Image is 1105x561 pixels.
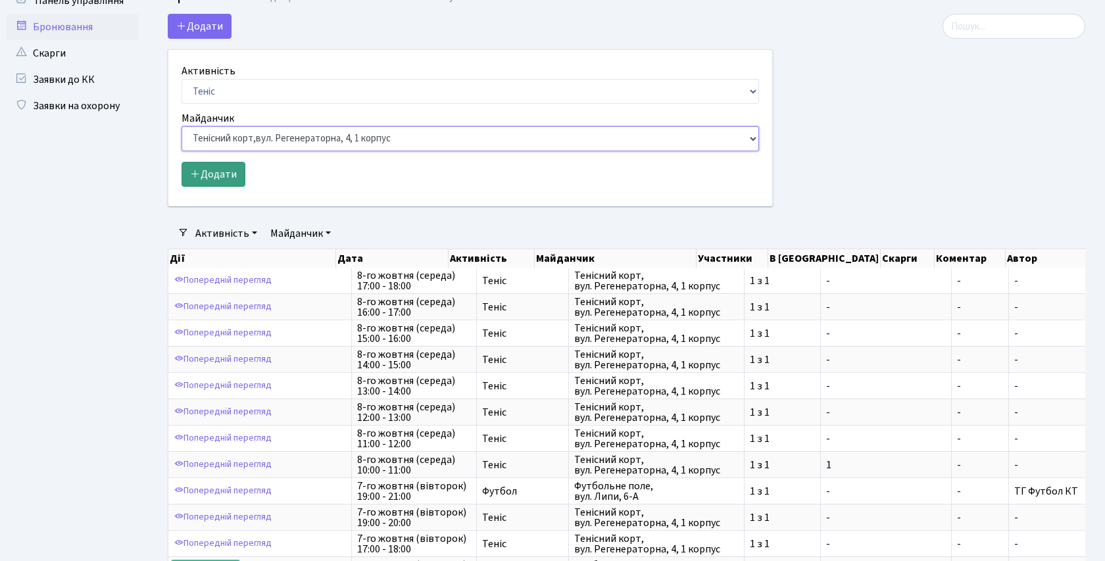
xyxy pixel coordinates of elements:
span: Теніс [482,433,563,444]
span: Теніс [482,276,563,286]
span: 1 з 1 [750,276,815,286]
span: 1 з 1 [750,328,815,339]
span: Теніс [482,381,563,391]
a: Заявки до КК [7,66,138,93]
a: Бронювання [7,14,138,40]
a: Попередній перегляд [171,481,275,501]
a: Активність [190,222,262,245]
th: Майданчик [535,249,697,268]
a: Попередній перегляд [171,349,275,370]
span: Теніс [482,302,563,312]
a: Скарги [7,40,138,66]
span: 1 з 1 [750,354,815,365]
span: Тенісний корт, вул. Регенераторна, 4, 1 корпус [574,323,739,344]
a: Попередній перегляд [171,270,275,291]
th: Скарги [881,249,935,268]
button: Додати [182,162,245,187]
span: Футбол [482,486,563,497]
a: Попередній перегляд [171,533,275,554]
a: Попередній перегляд [171,297,275,317]
th: Участники [697,249,768,268]
span: - [1014,510,1018,525]
th: Дії [168,249,336,268]
span: 7-го жовтня (вівторок) 17:00 - 18:00 [357,533,471,554]
span: 8-го жовтня (середа) 15:00 - 16:00 [357,323,471,344]
span: Теніс [482,512,563,523]
span: Футбольне поле, вул. Липи, 6-А [574,481,739,502]
a: Попередній перегляд [171,402,275,422]
span: - [1014,458,1018,472]
span: 1 з 1 [750,460,815,470]
span: - [1014,300,1018,314]
th: Активність [449,249,535,268]
span: 1 з 1 [750,486,815,497]
span: - [957,328,1003,339]
span: ТГ Футбол КТ [1014,484,1078,499]
span: Тенісний корт, вул. Регенераторна, 4, 1 корпус [574,270,739,291]
th: Коментар [935,249,1006,268]
span: 7-го жовтня (вівторок) 19:00 - 21:00 [357,481,471,502]
span: - [957,407,1003,418]
span: - [826,486,946,497]
th: Дата [336,249,449,268]
span: Теніс [482,407,563,418]
label: Майданчик [182,110,234,126]
a: Заявки на охорону [7,93,138,119]
span: - [1014,274,1018,288]
span: 1 з 1 [750,302,815,312]
span: - [826,276,946,286]
span: - [957,354,1003,365]
span: - [1014,431,1018,446]
span: 1 [826,460,946,470]
span: - [826,512,946,523]
span: - [957,433,1003,444]
th: В [GEOGRAPHIC_DATA] [768,249,881,268]
input: Пошук... [943,14,1085,39]
span: Теніс [482,539,563,549]
span: 8-го жовтня (середа) 16:00 - 17:00 [357,297,471,318]
span: Теніс [482,460,563,470]
span: - [957,302,1003,312]
span: 1 з 1 [750,433,815,444]
span: Тенісний корт, вул. Регенераторна, 4, 1 корпус [574,376,739,397]
span: - [826,302,946,312]
span: - [826,407,946,418]
span: Теніс [482,328,563,339]
a: Майданчик [265,222,336,245]
span: - [1014,379,1018,393]
span: - [826,433,946,444]
span: - [826,381,946,391]
span: 8-го жовтня (середа) 10:00 - 11:00 [357,454,471,476]
span: Тенісний корт, вул. Регенераторна, 4, 1 корпус [574,297,739,318]
span: Теніс [482,354,563,365]
span: Тенісний корт, вул. Регенераторна, 4, 1 корпус [574,428,739,449]
a: Попередній перегляд [171,507,275,527]
span: 8-го жовтня (середа) 17:00 - 18:00 [357,270,471,291]
span: 1 з 1 [750,539,815,549]
span: - [957,276,1003,286]
span: Тенісний корт, вул. Регенераторна, 4, 1 корпус [574,402,739,423]
span: - [1014,353,1018,367]
span: - [826,539,946,549]
span: - [957,512,1003,523]
span: Тенісний корт, вул. Регенераторна, 4, 1 корпус [574,533,739,554]
a: Попередній перегляд [171,323,275,343]
span: Тенісний корт, вул. Регенераторна, 4, 1 корпус [574,349,739,370]
span: - [1014,326,1018,341]
span: 8-го жовтня (середа) 12:00 - 13:00 [357,402,471,423]
span: 1 з 1 [750,512,815,523]
span: 8-го жовтня (середа) 14:00 - 15:00 [357,349,471,370]
span: - [957,486,1003,497]
span: 8-го жовтня (середа) 13:00 - 14:00 [357,376,471,397]
span: 8-го жовтня (середа) 11:00 - 12:00 [357,428,471,449]
a: Попередній перегляд [171,454,275,475]
button: Додати [168,14,232,39]
a: Попередній перегляд [171,428,275,449]
span: 1 з 1 [750,407,815,418]
span: - [1014,405,1018,420]
span: - [957,381,1003,391]
label: Активність [182,63,235,79]
span: - [957,539,1003,549]
a: Попередній перегляд [171,376,275,396]
span: - [826,354,946,365]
